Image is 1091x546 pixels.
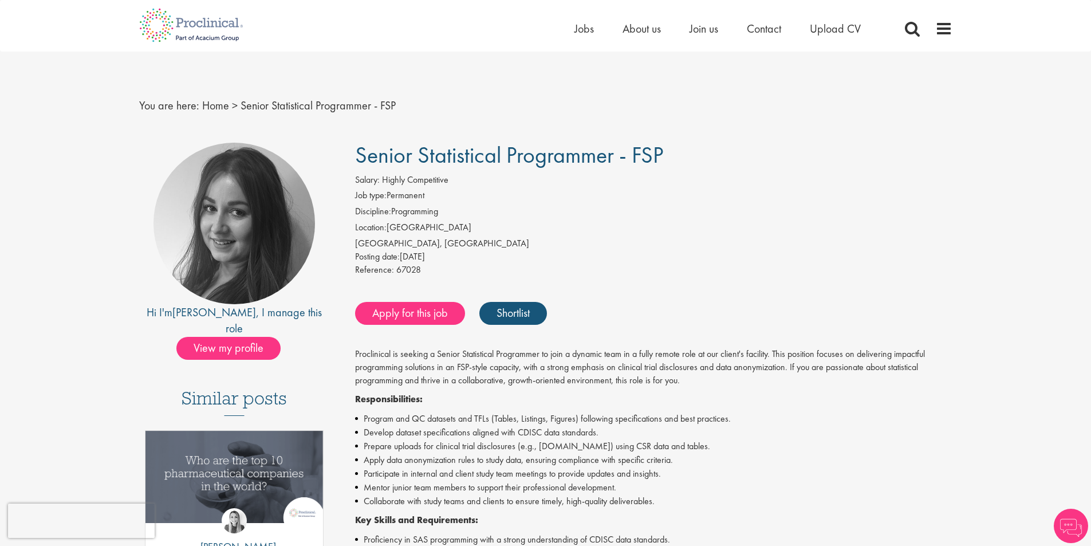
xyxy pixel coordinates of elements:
img: Hannah Burke [222,508,247,533]
label: Location: [355,221,387,234]
a: breadcrumb link [202,98,229,113]
span: 67028 [396,264,421,276]
strong: Key Skills and Requirements: [355,514,478,526]
li: Programming [355,205,952,221]
span: View my profile [176,337,281,360]
label: Job type: [355,189,387,202]
label: Salary: [355,174,380,187]
a: Join us [690,21,718,36]
li: Participate in internal and client study team meetings to provide updates and insights. [355,467,952,481]
img: Chatbot [1054,509,1088,543]
li: Develop dataset specifications aligned with CDISC data standards. [355,426,952,439]
h3: Similar posts [182,388,287,416]
a: [PERSON_NAME] [172,305,256,320]
p: Proclinical is seeking a Senior Statistical Programmer to join a dynamic team in a fully remote r... [355,348,952,387]
span: You are here: [139,98,199,113]
li: Prepare uploads for clinical trial disclosures (e.g., [DOMAIN_NAME]) using CSR data and tables. [355,439,952,453]
span: > [232,98,238,113]
div: [GEOGRAPHIC_DATA], [GEOGRAPHIC_DATA] [355,237,952,250]
li: Apply data anonymization rules to study data, ensuring compliance with specific criteria. [355,453,952,467]
span: Highly Competitive [382,174,448,186]
strong: Responsibilities: [355,393,423,405]
li: Permanent [355,189,952,205]
label: Reference: [355,264,394,277]
div: [DATE] [355,250,952,264]
img: Top 10 pharmaceutical companies in the world 2025 [145,431,324,523]
li: Program and QC datasets and TFLs (Tables, Listings, Figures) following specifications and best pr... [355,412,952,426]
label: Discipline: [355,205,391,218]
span: Senior Statistical Programmer - FSP [355,140,663,170]
a: Apply for this job [355,302,465,325]
span: Senior Statistical Programmer - FSP [241,98,396,113]
a: About us [623,21,661,36]
a: Link to a post [145,431,324,532]
a: Shortlist [479,302,547,325]
div: Hi I'm , I manage this role [139,304,330,337]
a: Contact [747,21,781,36]
img: imeage of recruiter Heidi Hennigan [153,143,315,304]
span: Posting date: [355,250,400,262]
a: View my profile [176,339,292,354]
iframe: reCAPTCHA [8,504,155,538]
a: Upload CV [810,21,861,36]
li: Mentor junior team members to support their professional development. [355,481,952,494]
a: Jobs [574,21,594,36]
li: [GEOGRAPHIC_DATA] [355,221,952,237]
li: Collaborate with study teams and clients to ensure timely, high-quality deliverables. [355,494,952,508]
